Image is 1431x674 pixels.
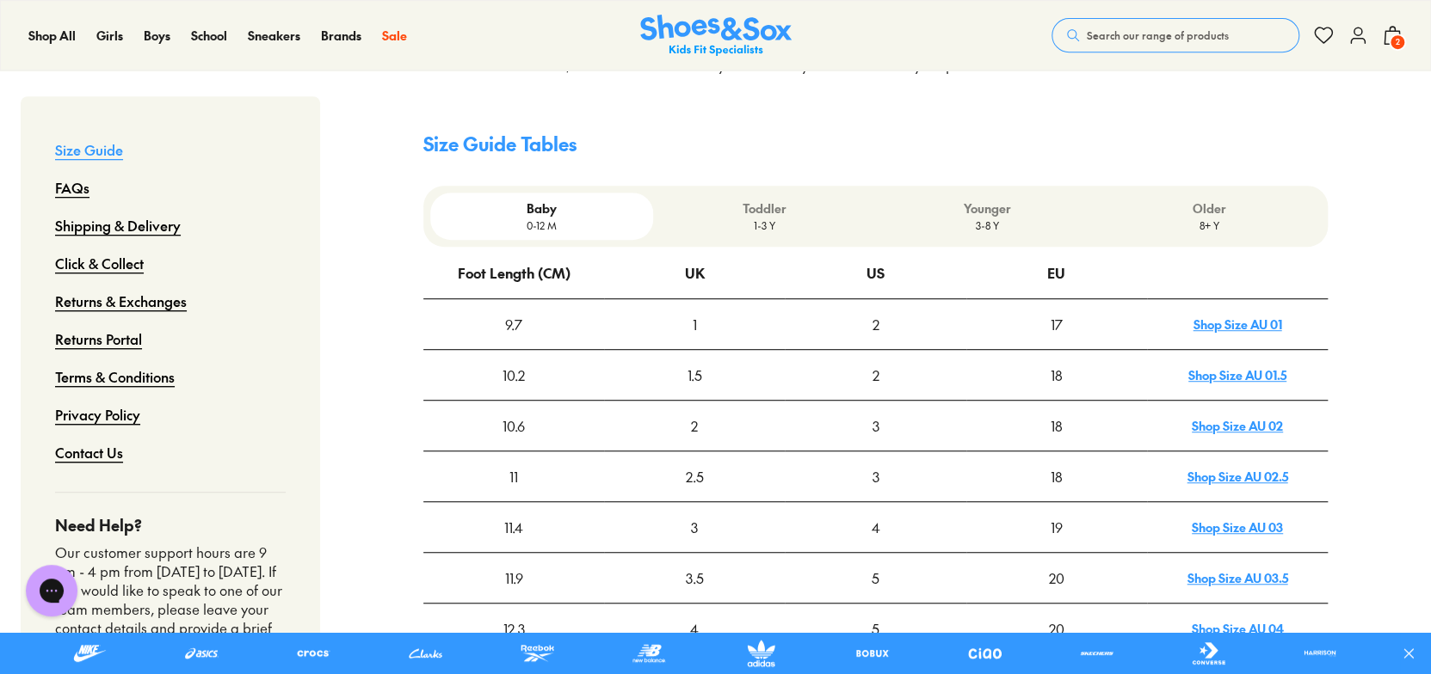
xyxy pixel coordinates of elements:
img: SNS_Logo_Responsive.svg [640,15,792,57]
a: Click & Collect [55,244,144,282]
div: 11.4 [424,503,603,551]
p: 3-8 Y [882,218,1091,233]
div: 11.9 [424,554,603,602]
a: Shop Size AU 01.5 [1188,366,1286,383]
span: Search our range of products [1087,28,1229,43]
span: Girls [96,27,123,44]
p: Toddler [660,199,869,218]
a: Sneakers [248,27,300,45]
a: School [191,27,227,45]
div: 20 [967,554,1146,602]
p: Older [1105,199,1314,218]
span: Sale [382,27,407,44]
div: US [867,248,885,297]
div: 1 [605,300,784,348]
div: 2 [786,351,965,399]
a: Returns & Exchanges [55,282,187,320]
a: Terms & Conditions [55,358,175,395]
span: School [191,27,227,44]
span: Boys [144,27,170,44]
div: 3.5 [605,554,784,602]
div: 10.2 [424,351,603,399]
div: 12.3 [424,604,603,653]
p: 1-3 Y [660,218,869,233]
div: 18 [967,452,1146,500]
p: Younger [882,199,1091,218]
div: 2 [786,300,965,348]
a: Shop Size AU 01 [1193,316,1281,333]
div: 10.6 [424,401,603,450]
div: 5 [786,604,965,653]
h4: Size Guide Tables [423,130,1328,158]
div: 4 [605,604,784,653]
a: Sale [382,27,407,45]
a: Returns Portal [55,320,142,358]
button: Search our range of products [1052,18,1299,52]
span: 2 [1389,34,1406,51]
div: 2.5 [605,452,784,500]
div: 3 [786,452,965,500]
a: Girls [96,27,123,45]
button: 2 [1382,16,1403,54]
p: 0-12 M [437,218,646,233]
div: 9.7 [424,300,603,348]
div: 18 [967,401,1146,450]
div: 19 [967,503,1146,551]
a: Size Guide [55,131,123,168]
a: Shop Size AU 03.5 [1187,569,1287,586]
span: Shop All [28,27,76,44]
a: FAQs [55,168,89,206]
a: Brands [321,27,361,45]
div: 11 [424,452,603,500]
p: Baby [437,199,646,218]
h4: Need Help? [55,513,286,536]
div: 18 [967,351,1146,399]
div: EU [1047,248,1065,297]
div: 5 [786,554,965,602]
span: Brands [321,27,361,44]
div: 1.5 [605,351,784,399]
a: Shop Size AU 03 [1192,518,1283,536]
a: Shoes & Sox [640,15,792,57]
div: 20 [967,604,1146,653]
span: Sneakers [248,27,300,44]
a: Shop Size AU 02.5 [1187,468,1287,485]
a: Contact Us [55,433,123,471]
div: 17 [967,300,1146,348]
div: Foot Length (CM) [457,248,570,297]
a: Boys [144,27,170,45]
div: 3 [605,503,784,551]
a: Shipping & Delivery [55,206,181,244]
div: UK [685,248,705,297]
div: 4 [786,503,965,551]
a: Shop All [28,27,76,45]
iframe: Gorgias live chat messenger [17,559,86,622]
a: Shop Size AU 04 [1191,620,1283,637]
p: 8+ Y [1105,218,1314,233]
a: Privacy Policy [55,395,140,433]
div: 3 [786,401,965,450]
div: 2 [605,401,784,450]
a: Shop Size AU 02 [1192,417,1283,434]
